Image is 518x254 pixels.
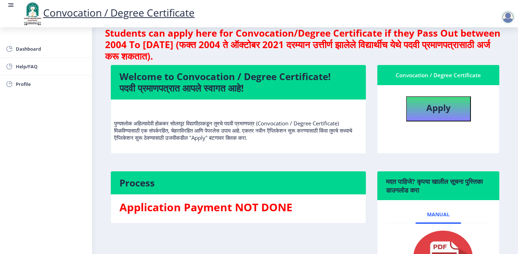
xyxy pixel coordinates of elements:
[406,96,471,121] button: Apply
[119,71,357,94] h4: Welcome to Convocation / Degree Certificate! पदवी प्रमाणपत्रात आपले स्वागत आहे!
[16,62,86,71] span: Help/FAQ
[22,1,43,26] img: logo
[114,105,363,141] p: पुण्यश्लोक अहिल्यादेवी होळकर सोलापूर विद्यापीठाकडून तुमचे पदवी प्रमाणपत्र (Convocation / Degree C...
[22,6,195,19] a: Convocation / Degree Certificate
[415,206,461,223] a: Manual
[426,102,451,114] b: Apply
[427,212,450,217] span: Manual
[16,45,86,53] span: Dashboard
[119,177,357,189] h4: Process
[386,71,491,79] div: Convocation / Degree Certificate
[105,27,505,62] h4: Students can apply here for Convocation/Degree Certificate if they Pass Out between 2004 To [DATE...
[119,200,357,214] h3: Application Payment NOT DONE
[386,177,491,194] h6: मदत पाहिजे? कृपया खालील सूचना पुस्तिका डाउनलोड करा
[16,80,86,88] span: Profile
